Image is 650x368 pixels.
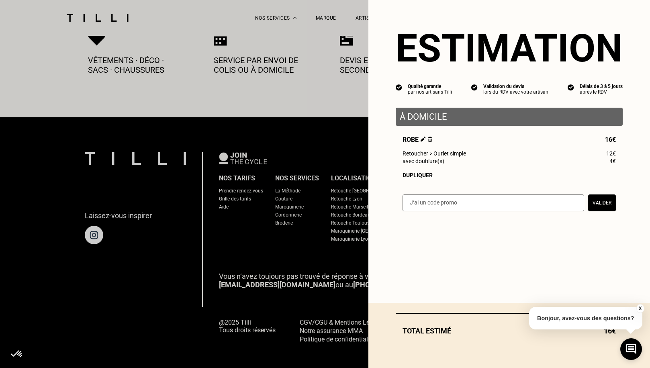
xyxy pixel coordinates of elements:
[408,84,452,89] div: Qualité garantie
[403,158,444,164] span: avec doublure(s)
[400,112,619,122] p: À domicile
[606,150,616,157] span: 12€
[471,84,478,91] img: icon list info
[580,89,623,95] div: après le RDV
[588,194,616,211] button: Valider
[403,150,466,157] span: Retoucher > Ourlet simple
[483,84,548,89] div: Validation du devis
[396,26,623,71] section: Estimation
[408,89,452,95] div: par nos artisans Tilli
[605,136,616,143] span: 16€
[403,172,616,178] div: Dupliquer
[529,307,642,329] p: Bonjour, avez-vous des questions?
[396,327,623,335] div: Total estimé
[428,137,432,142] img: Supprimer
[580,84,623,89] div: Délais de 3 à 5 jours
[568,84,574,91] img: icon list info
[483,89,548,95] div: lors du RDV avec votre artisan
[636,304,644,313] button: X
[403,194,584,211] input: J‘ai un code promo
[421,137,426,142] img: Éditer
[403,136,432,143] span: Robe
[609,158,616,164] span: 4€
[396,84,402,91] img: icon list info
